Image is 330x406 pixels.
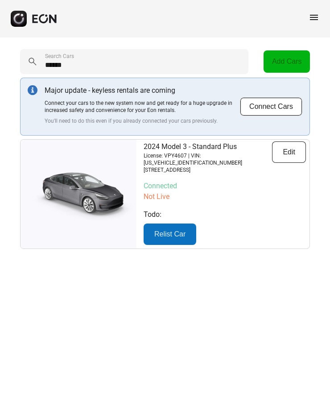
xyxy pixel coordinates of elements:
[144,181,306,191] p: Connected
[21,165,136,223] img: car
[144,209,306,220] p: Todo:
[45,85,240,96] p: Major update - keyless rentals are coming
[144,152,272,166] p: License: VPY4607 | VIN: [US_VEHICLE_IDENTIFICATION_NUMBER]
[272,141,306,163] button: Edit
[45,99,240,114] p: Connect your cars to the new system now and get ready for a huge upgrade in increased safety and ...
[144,166,272,174] p: [STREET_ADDRESS]
[28,85,37,95] img: info
[144,141,272,152] p: 2024 Model 3 - Standard Plus
[240,97,302,116] button: Connect Cars
[144,224,196,245] button: Relist Car
[309,12,319,23] span: menu
[45,53,74,60] label: Search Cars
[45,117,240,124] p: You'll need to do this even if you already connected your cars previously.
[144,191,306,202] p: Not Live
